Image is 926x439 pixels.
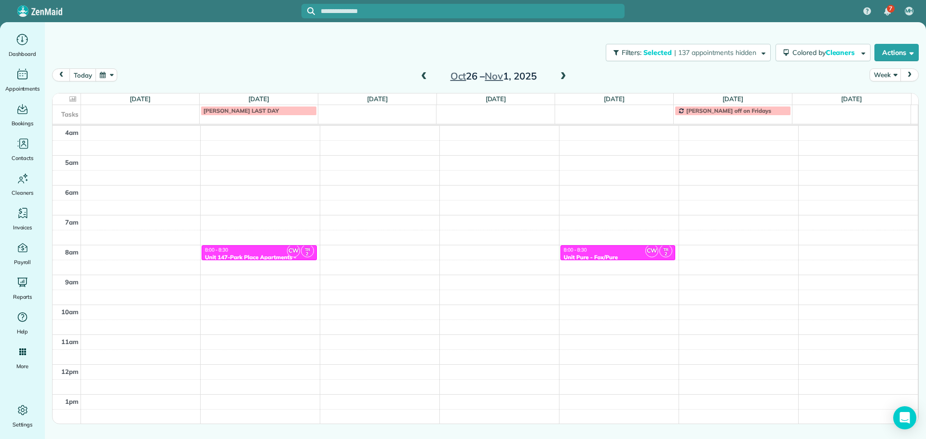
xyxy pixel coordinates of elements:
button: Colored byCleaners [776,44,871,61]
a: [DATE] [248,95,269,103]
small: 2 [301,250,313,259]
div: Unit Pure - Fox/Pure [563,254,673,261]
a: [DATE] [841,95,862,103]
span: Nov [485,70,503,82]
div: 7 unread notifications [877,1,898,22]
span: [PERSON_NAME] off on Fridays [686,107,771,114]
svg: Focus search [307,7,315,15]
span: Reports [13,292,32,302]
a: Reports [4,275,41,302]
button: prev [52,68,70,81]
span: [PERSON_NAME] LAST DAY [204,107,279,114]
span: 9am [65,278,79,286]
a: Dashboard [4,32,41,59]
span: TR [663,247,668,252]
button: next [900,68,919,81]
span: Dashboard [9,49,36,59]
span: MH [905,7,913,15]
a: [DATE] [604,95,625,103]
a: Help [4,309,41,336]
span: Bookings [12,119,34,128]
span: Settings [13,420,33,429]
span: 7am [65,218,79,226]
button: today [69,68,96,81]
span: 10am [61,308,79,316]
span: 4am [65,129,79,136]
button: Filters: Selected | 137 appointments hidden [606,44,771,61]
button: Focus search [301,7,315,15]
span: Colored by [792,48,858,57]
span: 11am [61,338,79,346]
span: 6am [65,188,79,196]
span: More [16,361,28,371]
span: 8:00 - 8:30 [205,247,228,253]
span: 12pm [61,368,79,375]
div: Open Intercom Messenger [893,406,916,429]
a: Appointments [4,67,41,93]
span: Payroll [14,257,31,267]
button: Week [870,68,901,81]
a: Contacts [4,136,41,163]
span: Appointments [5,84,40,93]
span: | 137 appointments hidden [674,48,756,57]
a: [DATE] [367,95,388,103]
span: Selected [643,48,672,57]
span: Filters: [622,48,642,57]
span: 7 [889,5,892,13]
a: Bookings [4,101,41,128]
a: Settings [4,402,41,429]
span: Cleaners [12,188,33,198]
span: 5am [65,159,79,166]
span: Help [17,327,28,336]
a: Payroll [4,240,41,267]
a: Cleaners [4,171,41,198]
button: Actions [874,44,919,61]
span: 8am [65,248,79,256]
span: TR [305,247,310,252]
span: CW [645,244,658,257]
span: Cleaners [826,48,857,57]
span: 1pm [65,398,79,405]
span: Invoices [13,223,32,232]
small: 2 [660,250,672,259]
a: Invoices [4,205,41,232]
span: CW [287,244,300,257]
span: 8:00 - 8:30 [564,247,587,253]
a: [DATE] [486,95,506,103]
span: Contacts [12,153,33,163]
h2: 26 – 1, 2025 [433,71,554,81]
a: [DATE] [722,95,743,103]
span: Oct [450,70,466,82]
a: Filters: Selected | 137 appointments hidden [601,44,771,61]
a: [DATE] [130,95,150,103]
div: Unit 147-Park Place Apartments - Capital Property Management [204,254,314,268]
